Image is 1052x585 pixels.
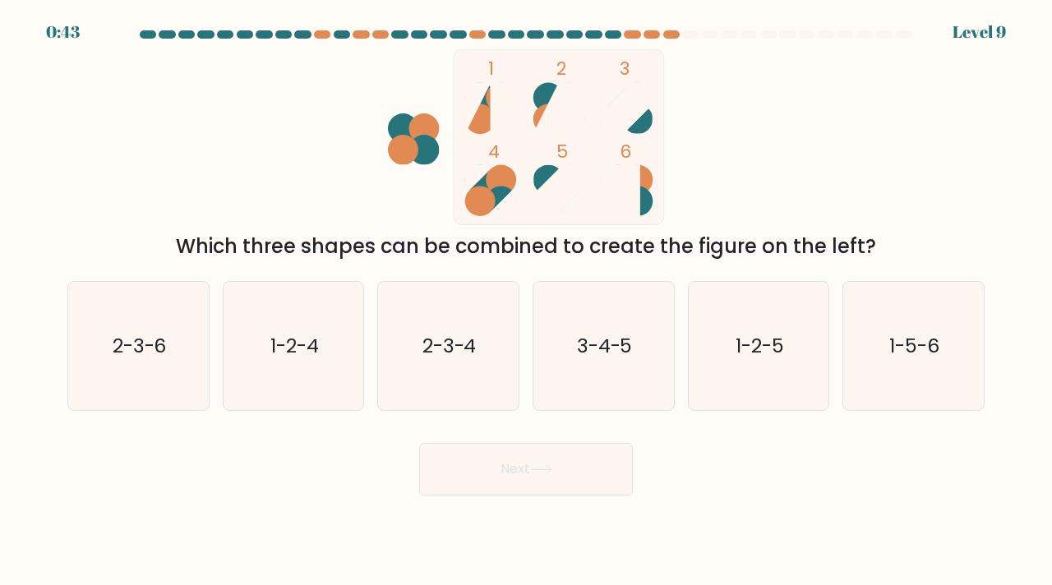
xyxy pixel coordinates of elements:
div: 0:43 [46,20,80,44]
text: 1-2-4 [270,332,319,359]
text: 3-4-5 [577,332,633,359]
button: Next [419,443,633,495]
text: 1-2-5 [736,332,784,359]
tspan: 6 [620,139,631,164]
tspan: 4 [488,139,500,164]
tspan: 1 [488,56,494,81]
tspan: 5 [556,139,568,164]
tspan: 3 [620,56,630,81]
text: 2-3-6 [113,332,167,359]
div: Level 9 [953,20,1006,44]
text: 2-3-4 [422,332,477,359]
tspan: 2 [556,56,566,81]
text: 1-5-6 [890,332,940,359]
div: Which three shapes can be combined to create the figure on the left? [77,232,975,261]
